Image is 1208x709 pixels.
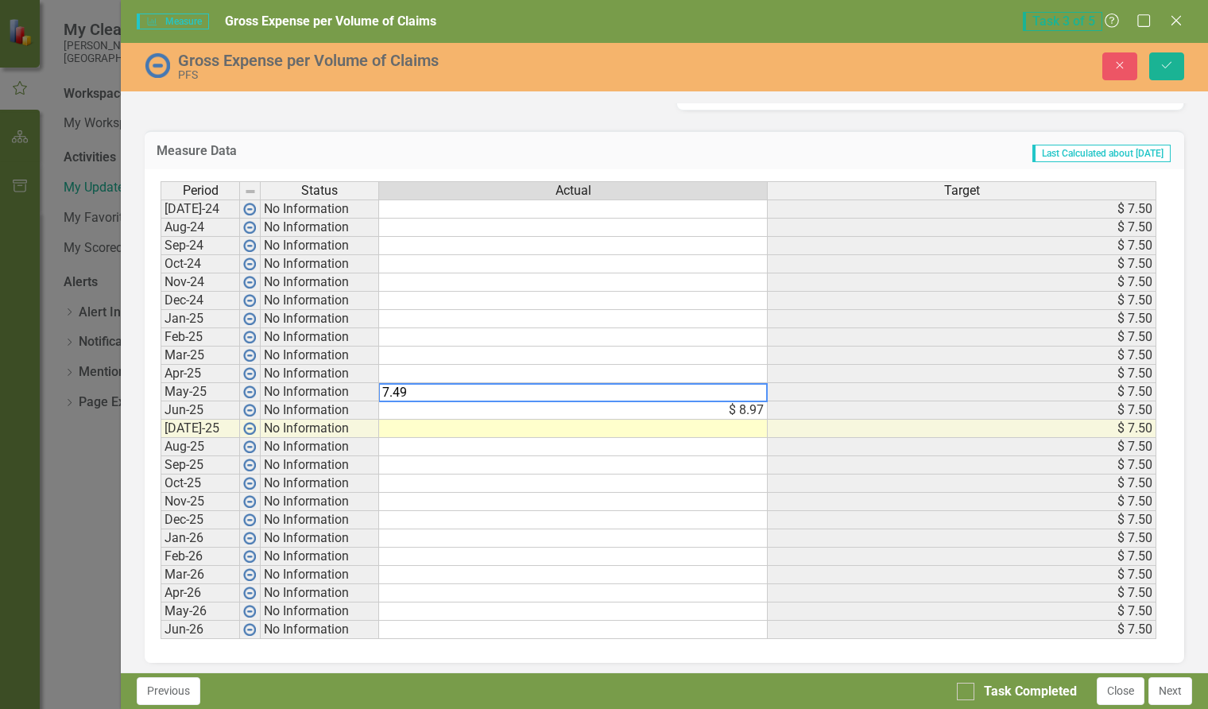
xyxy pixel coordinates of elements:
td: $ 8.97 [379,401,768,420]
h3: Measure Data [157,144,527,158]
img: wPkqUstsMhMTgAAAABJRU5ErkJggg== [243,312,256,325]
td: No Information [261,237,379,255]
div: Gross Expense per Volume of Claims [178,52,723,69]
td: No Information [261,273,379,292]
td: [DATE]-25 [161,420,240,438]
td: No Information [261,438,379,456]
img: wPkqUstsMhMTgAAAABJRU5ErkJggg== [243,477,256,490]
img: wPkqUstsMhMTgAAAABJRU5ErkJggg== [243,495,256,508]
td: $ 7.50 [768,548,1156,566]
td: No Information [261,566,379,584]
img: 8DAGhfEEPCf229AAAAAElFTkSuQmCC [244,185,257,198]
img: wPkqUstsMhMTgAAAABJRU5ErkJggg== [243,258,256,270]
span: Measure [137,14,209,29]
img: wPkqUstsMhMTgAAAABJRU5ErkJggg== [243,367,256,380]
div: PFS [178,69,723,81]
img: wPkqUstsMhMTgAAAABJRU5ErkJggg== [243,349,256,362]
img: wPkqUstsMhMTgAAAABJRU5ErkJggg== [243,459,256,471]
td: Jan-26 [161,529,240,548]
td: Aug-25 [161,438,240,456]
td: Apr-25 [161,365,240,383]
img: wPkqUstsMhMTgAAAABJRU5ErkJggg== [243,587,256,599]
td: $ 7.50 [768,310,1156,328]
img: wPkqUstsMhMTgAAAABJRU5ErkJggg== [243,568,256,581]
button: Close [1097,677,1144,705]
td: $ 7.50 [768,602,1156,621]
button: Previous [137,677,200,705]
img: wPkqUstsMhMTgAAAABJRU5ErkJggg== [243,440,256,453]
td: $ 7.50 [768,219,1156,237]
img: No Information [145,52,170,78]
td: Nov-25 [161,493,240,511]
span: Gross Expense per Volume of Claims [225,14,436,29]
td: Mar-25 [161,347,240,365]
td: $ 7.50 [768,420,1156,438]
td: No Information [261,621,379,639]
td: Nov-24 [161,273,240,292]
img: wPkqUstsMhMTgAAAABJRU5ErkJggg== [243,294,256,307]
td: [DATE]-24 [161,200,240,219]
td: No Information [261,200,379,219]
td: No Information [261,529,379,548]
td: Aug-24 [161,219,240,237]
td: Jun-26 [161,621,240,639]
div: Task Completed [984,683,1077,701]
td: No Information [261,475,379,493]
span: Status [301,184,338,198]
td: No Information [261,383,379,401]
img: wPkqUstsMhMTgAAAABJRU5ErkJggg== [243,532,256,544]
td: $ 7.50 [768,328,1156,347]
td: $ 7.50 [768,347,1156,365]
td: $ 7.50 [768,584,1156,602]
td: $ 7.50 [768,511,1156,529]
td: $ 7.50 [768,237,1156,255]
td: No Information [261,511,379,529]
td: $ 7.50 [768,255,1156,273]
td: Jun-25 [161,401,240,420]
td: Oct-24 [161,255,240,273]
td: $ 7.50 [768,365,1156,383]
td: Feb-26 [161,548,240,566]
button: Next [1148,677,1192,705]
img: wPkqUstsMhMTgAAAABJRU5ErkJggg== [243,385,256,398]
img: wPkqUstsMhMTgAAAABJRU5ErkJggg== [243,239,256,252]
td: No Information [261,347,379,365]
td: $ 7.50 [768,621,1156,639]
td: $ 7.50 [768,456,1156,475]
td: No Information [261,219,379,237]
td: $ 7.50 [768,200,1156,219]
td: No Information [261,548,379,566]
td: No Information [261,255,379,273]
img: wPkqUstsMhMTgAAAABJRU5ErkJggg== [243,276,256,289]
td: Mar-26 [161,566,240,584]
td: Jan-25 [161,310,240,328]
td: Apr-26 [161,584,240,602]
td: $ 7.50 [768,438,1156,456]
td: Oct-25 [161,475,240,493]
td: $ 7.50 [768,475,1156,493]
td: Feb-25 [161,328,240,347]
td: $ 7.50 [768,292,1156,310]
td: No Information [261,365,379,383]
td: $ 7.50 [768,401,1156,420]
span: Last Calculated about [DATE] [1032,145,1171,162]
td: No Information [261,602,379,621]
span: Period [183,184,219,198]
td: No Information [261,328,379,347]
img: wPkqUstsMhMTgAAAABJRU5ErkJggg== [243,550,256,563]
img: wPkqUstsMhMTgAAAABJRU5ErkJggg== [243,623,256,636]
td: $ 7.50 [768,273,1156,292]
td: No Information [261,310,379,328]
img: wPkqUstsMhMTgAAAABJRU5ErkJggg== [243,422,256,435]
img: wPkqUstsMhMTgAAAABJRU5ErkJggg== [243,331,256,343]
td: No Information [261,456,379,475]
td: No Information [261,493,379,511]
td: May-25 [161,383,240,401]
img: wPkqUstsMhMTgAAAABJRU5ErkJggg== [243,404,256,416]
img: wPkqUstsMhMTgAAAABJRU5ErkJggg== [243,605,256,618]
td: Dec-24 [161,292,240,310]
span: Task 3 of 5 [1023,12,1102,31]
td: $ 7.50 [768,566,1156,584]
td: Sep-25 [161,456,240,475]
td: $ 7.50 [768,529,1156,548]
